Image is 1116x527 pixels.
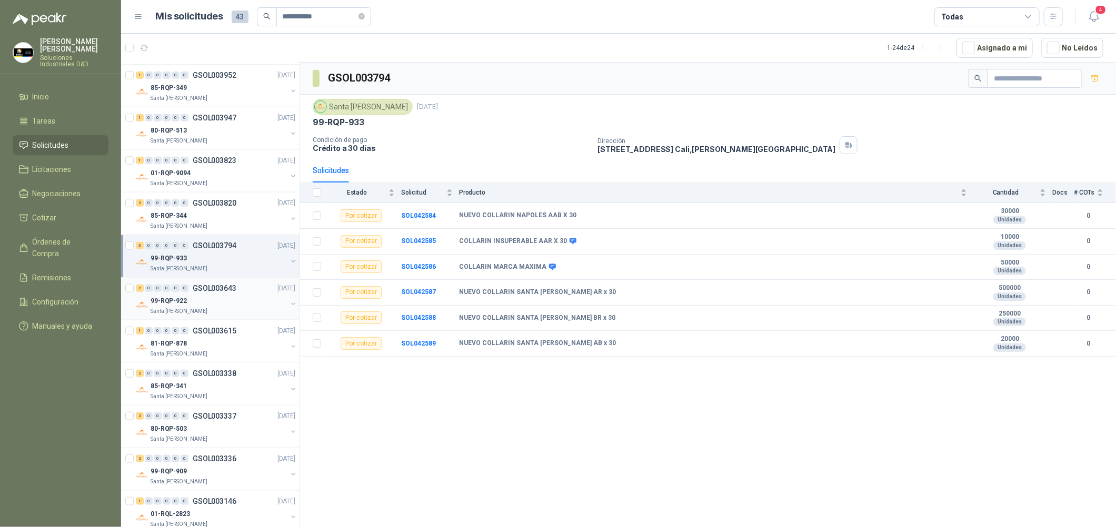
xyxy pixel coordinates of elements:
[145,199,153,207] div: 0
[136,199,144,207] div: 2
[136,410,297,443] a: 2 0 0 0 0 0 GSOL003337[DATE] Company Logo80-RQP-503Santa [PERSON_NAME]
[401,212,436,219] b: SOL042584
[151,254,187,263] p: 99-RQP-933
[973,207,1046,216] b: 30000
[151,381,187,391] p: 85-RQP-341
[993,216,1026,224] div: Unidades
[136,86,148,98] img: Company Logo
[33,320,93,332] span: Manuales y ayuda
[181,498,188,505] div: 0
[151,296,187,306] p: 99-RQP-922
[151,467,187,477] p: 99-RQP-909
[136,242,144,249] div: 3
[401,237,436,245] a: SOL042585
[1074,339,1103,349] b: 0
[136,327,144,335] div: 1
[973,284,1046,292] b: 500000
[163,199,171,207] div: 0
[193,72,236,79] p: GSOL003952
[193,327,236,335] p: GSOL003615
[136,112,297,145] a: 1 0 0 0 0 0 GSOL003947[DATE] Company Logo80-RQP-513Santa [PERSON_NAME]
[145,370,153,377] div: 0
[145,285,153,292] div: 0
[181,412,188,420] div: 0
[33,272,72,283] span: Remisiones
[151,222,207,230] p: Santa [PERSON_NAME]
[277,70,295,80] p: [DATE]
[358,13,365,19] span: close-circle
[181,285,188,292] div: 0
[151,478,207,486] p: Santa [PERSON_NAME]
[154,242,162,249] div: 0
[181,370,188,377] div: 0
[277,283,295,293] p: [DATE]
[598,137,836,145] p: Dirección
[181,455,188,462] div: 0
[136,455,144,462] div: 2
[313,144,590,153] p: Crédito a 30 días
[154,498,162,505] div: 0
[136,367,297,401] a: 2 0 0 0 0 0 GSOL003338[DATE] Company Logo85-RQP-341Santa [PERSON_NAME]
[151,179,207,188] p: Santa [PERSON_NAME]
[163,72,171,79] div: 0
[973,310,1046,318] b: 250000
[151,94,207,103] p: Santa [PERSON_NAME]
[181,72,188,79] div: 0
[154,157,162,164] div: 0
[277,369,295,379] p: [DATE]
[193,455,236,462] p: GSOL003336
[172,498,180,505] div: 0
[136,282,297,316] a: 2 0 0 0 0 0 GSOL003643[DATE] Company Logo99-RQP-922Santa [PERSON_NAME]
[193,114,236,121] p: GSOL003947
[973,335,1046,343] b: 20000
[145,412,153,420] div: 0
[181,114,188,121] div: 0
[151,339,187,349] p: 81-RQP-878
[151,509,190,519] p: 01-RQL-2823
[33,236,98,259] span: Órdenes de Compra
[13,316,108,336] a: Manuales y ayuda
[401,189,444,196] span: Solicitud
[136,214,148,226] img: Company Logo
[341,311,382,324] div: Por cotizar
[136,239,297,273] a: 3 0 0 0 0 0 GSOL003794[DATE] Company Logo99-RQP-933Santa [PERSON_NAME]
[459,237,567,246] b: COLLARIN INSUPERABLE AAR X 30
[401,314,436,321] b: SOL042588
[136,384,148,397] img: Company Logo
[313,165,349,176] div: Solicitudes
[277,454,295,464] p: [DATE]
[163,412,171,420] div: 0
[181,327,188,335] div: 0
[459,263,546,271] b: COLLARIN MARCA MAXIMA
[956,38,1033,58] button: Asignado a mi
[145,455,153,462] div: 0
[459,183,973,203] th: Producto
[315,101,326,113] img: Company Logo
[163,327,171,335] div: 0
[417,102,438,112] p: [DATE]
[151,137,207,145] p: Santa [PERSON_NAME]
[172,455,180,462] div: 0
[973,233,1046,241] b: 10000
[459,288,616,297] b: NUEVO COLLARIN SANTA [PERSON_NAME] AR x 30
[193,370,236,377] p: GSOL003338
[1074,313,1103,323] b: 0
[136,197,297,230] a: 2 0 0 0 0 0 GSOL003820[DATE] Company Logo85-RQP-344Santa [PERSON_NAME]
[154,455,162,462] div: 0
[13,43,33,63] img: Company Logo
[145,114,153,121] div: 0
[136,114,144,121] div: 1
[401,288,436,296] a: SOL042587
[151,168,191,178] p: 01-RQP-9094
[136,341,148,354] img: Company Logo
[277,496,295,506] p: [DATE]
[154,199,162,207] div: 0
[172,242,180,249] div: 0
[154,72,162,79] div: 0
[277,411,295,421] p: [DATE]
[13,292,108,312] a: Configuración
[154,114,162,121] div: 0
[181,242,188,249] div: 0
[598,145,836,154] p: [STREET_ADDRESS] Cali , [PERSON_NAME][GEOGRAPHIC_DATA]
[1052,183,1074,203] th: Docs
